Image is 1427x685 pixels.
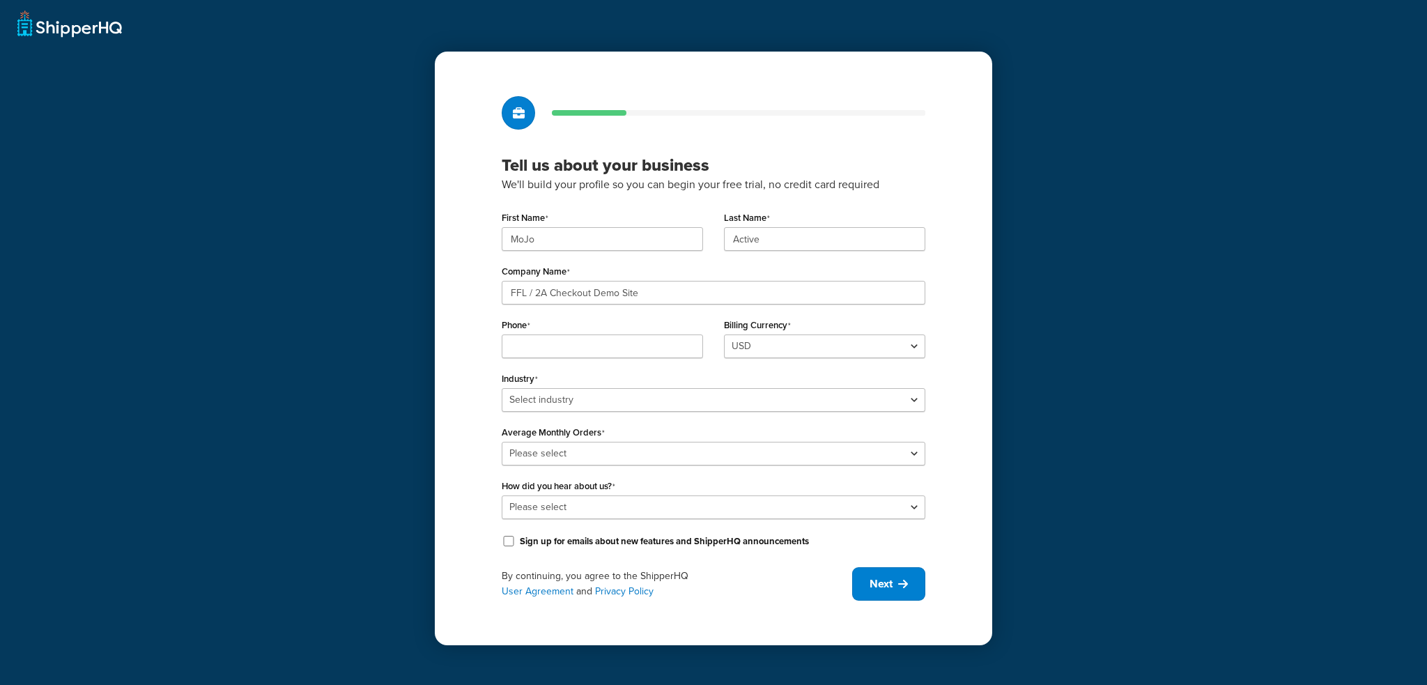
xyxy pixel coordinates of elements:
[502,155,925,176] h3: Tell us about your business
[502,427,605,438] label: Average Monthly Orders
[502,584,573,599] a: User Agreement
[502,320,530,331] label: Phone
[502,569,852,599] div: By continuing, you agree to the ShipperHQ and
[502,481,615,492] label: How did you hear about us?
[852,567,925,601] button: Next
[595,584,654,599] a: Privacy Policy
[724,213,770,224] label: Last Name
[724,320,791,331] label: Billing Currency
[870,576,893,592] span: Next
[520,535,809,548] label: Sign up for emails about new features and ShipperHQ announcements
[502,176,925,194] p: We'll build your profile so you can begin your free trial, no credit card required
[502,213,548,224] label: First Name
[502,374,538,385] label: Industry
[502,266,570,277] label: Company Name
